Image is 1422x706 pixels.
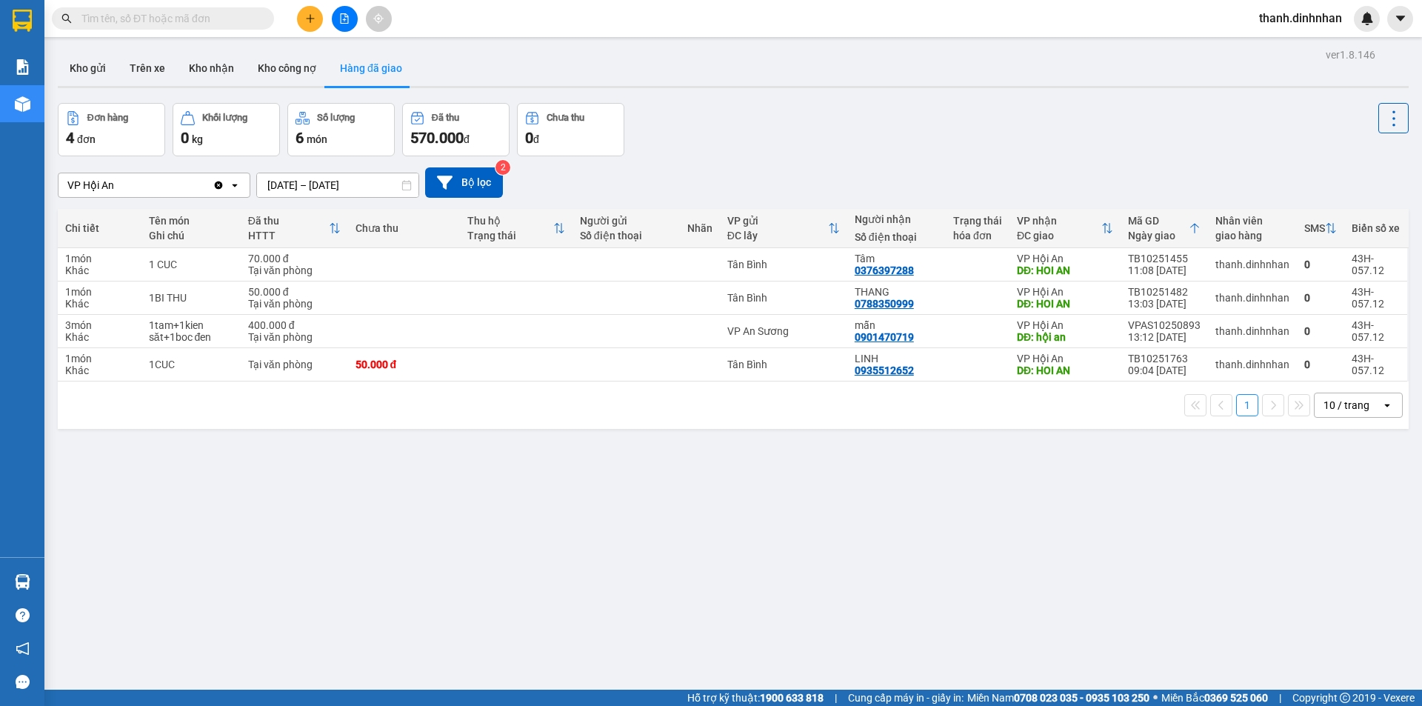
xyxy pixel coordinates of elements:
[1215,215,1289,227] div: Nhân viên
[1215,359,1289,370] div: thanh.dinhnhan
[1017,319,1113,331] div: VP Hội An
[1128,215,1189,227] div: Mã GD
[460,209,573,248] th: Toggle SortBy
[81,10,256,27] input: Tìm tên, số ĐT hoặc mã đơn
[61,13,72,24] span: search
[248,331,341,343] div: Tại văn phòng
[720,209,847,248] th: Toggle SortBy
[1352,222,1400,234] div: Biển số xe
[149,230,233,242] div: Ghi chú
[1161,690,1268,706] span: Miền Bắc
[953,230,1002,242] div: hóa đơn
[229,179,241,191] svg: open
[373,13,384,24] span: aim
[332,6,358,32] button: file-add
[77,133,96,145] span: đơn
[727,292,840,304] div: Tân Bình
[1387,6,1413,32] button: caret-down
[1128,319,1201,331] div: VPAS10250893
[1121,209,1208,248] th: Toggle SortBy
[297,6,323,32] button: plus
[15,59,30,75] img: solution-icon
[1381,399,1393,411] svg: open
[1017,331,1113,343] div: DĐ: hội an
[65,353,134,364] div: 1 món
[248,359,341,370] div: Tại văn phòng
[339,13,350,24] span: file-add
[116,178,117,193] input: Selected VP Hội An.
[855,364,914,376] div: 0935512652
[65,331,134,343] div: Khác
[1297,209,1344,248] th: Toggle SortBy
[1236,394,1258,416] button: 1
[248,230,329,242] div: HTTT
[149,215,233,227] div: Tên món
[855,331,914,343] div: 0901470719
[1304,222,1325,234] div: SMS
[287,103,395,156] button: Số lượng6món
[248,319,341,331] div: 400.000 đ
[855,213,938,225] div: Người nhận
[177,50,246,86] button: Kho nhận
[432,113,459,123] div: Đã thu
[467,230,553,242] div: Trạng thái
[1017,253,1113,264] div: VP Hội An
[58,103,165,156] button: Đơn hàng4đơn
[1215,259,1289,270] div: thanh.dinhnhan
[517,103,624,156] button: Chưa thu0đ
[425,167,503,198] button: Bộ lọc
[296,129,304,147] span: 6
[1361,12,1374,25] img: icon-new-feature
[1009,209,1121,248] th: Toggle SortBy
[1215,230,1289,242] div: giao hàng
[65,264,134,276] div: Khác
[87,113,128,123] div: Đơn hàng
[1128,264,1201,276] div: 11:08 [DATE]
[855,298,914,310] div: 0788350999
[66,129,74,147] span: 4
[727,325,840,337] div: VP An Sương
[15,96,30,112] img: warehouse-icon
[580,215,672,227] div: Người gửi
[1017,298,1113,310] div: DĐ: HOI AN
[257,173,418,197] input: Select a date range.
[1394,12,1407,25] span: caret-down
[687,222,712,234] div: Nhãn
[1304,325,1337,337] div: 0
[1017,215,1101,227] div: VP nhận
[1279,690,1281,706] span: |
[213,179,224,191] svg: Clear value
[760,692,824,704] strong: 1900 633 818
[1352,253,1400,276] div: 43H-057.12
[246,50,328,86] button: Kho công nợ
[953,215,1002,227] div: Trạng thái
[1204,692,1268,704] strong: 0369 525 060
[464,133,470,145] span: đ
[149,292,233,304] div: 1BI THU
[1215,292,1289,304] div: thanh.dinhnhan
[15,574,30,590] img: warehouse-icon
[1128,253,1201,264] div: TB10251455
[848,690,964,706] span: Cung cấp máy in - giấy in:
[248,253,341,264] div: 70.000 đ
[248,264,341,276] div: Tại văn phòng
[173,103,280,156] button: Khối lượng0kg
[149,259,233,270] div: 1 CUC
[65,286,134,298] div: 1 món
[118,50,177,86] button: Trên xe
[1017,364,1113,376] div: DĐ: HOI AN
[13,10,32,32] img: logo-vxr
[467,215,553,227] div: Thu hộ
[149,319,233,343] div: 1tam+1kien săt+1boc đen
[495,160,510,175] sup: 2
[65,222,134,234] div: Chi tiết
[67,178,114,193] div: VP Hội An
[65,298,134,310] div: Khác
[1352,353,1400,376] div: 43H-057.12
[1128,298,1201,310] div: 13:03 [DATE]
[305,13,316,24] span: plus
[1326,47,1375,63] div: ver 1.8.146
[727,259,840,270] div: Tân Bình
[1128,286,1201,298] div: TB10251482
[181,129,189,147] span: 0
